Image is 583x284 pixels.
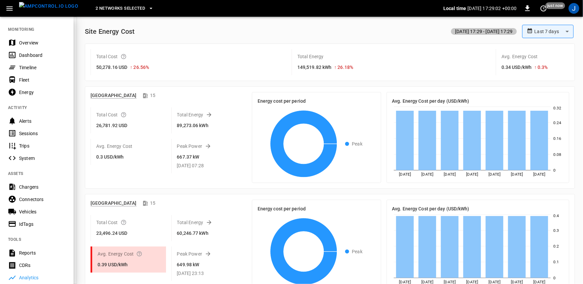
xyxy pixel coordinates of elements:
div: Reports [19,250,65,256]
button: set refresh interval [538,3,549,14]
span: 2 Networks Selected [96,5,145,12]
div: Sessions [19,130,65,137]
div: Connectors [19,196,65,203]
div: profile-icon [569,3,579,14]
div: IdTags [19,221,65,227]
span: just now [546,2,565,9]
div: Trips [19,143,65,149]
img: ampcontrol.io logo [19,2,78,10]
div: Energy [19,89,65,96]
div: Timeline [19,64,65,71]
div: Chargers [19,184,65,190]
div: Fleet [19,77,65,83]
p: Local time [443,5,466,12]
div: System [19,155,65,162]
div: Overview [19,39,65,46]
p: [DATE] 17:29:02 +00:00 [468,5,517,12]
div: Dashboard [19,52,65,59]
div: Analytics [19,274,65,281]
div: Alerts [19,118,65,124]
div: CDRs [19,262,65,269]
div: Vehicles [19,208,65,215]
